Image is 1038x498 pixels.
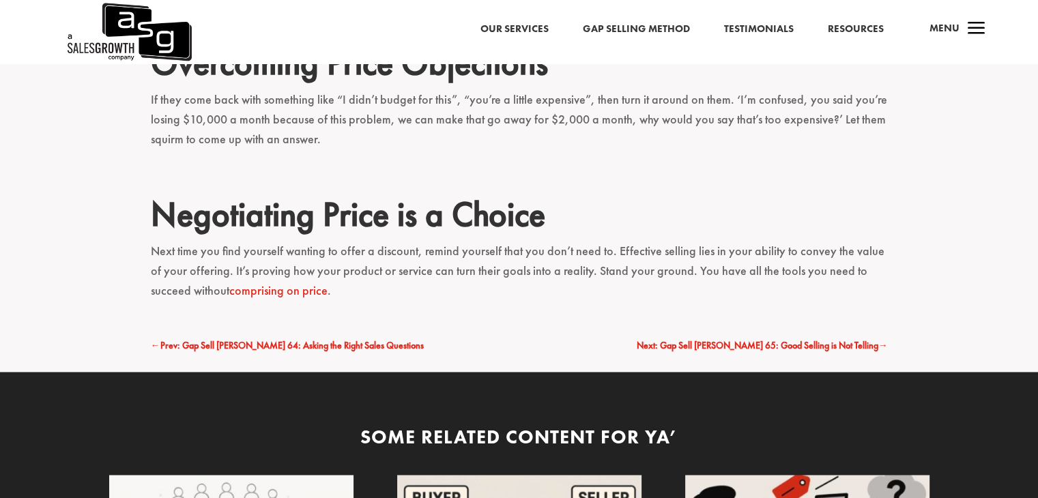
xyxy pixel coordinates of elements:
[637,339,878,351] span: Next: Gap Sell [PERSON_NAME] 65: Good Selling is Not Telling
[160,339,424,351] span: Prev: Gap Sell [PERSON_NAME] 64: Asking the Right Sales Questions
[151,338,424,354] a: ←Prev: Gap Sell [PERSON_NAME] 64: Asking the Right Sales Questions
[828,20,884,38] a: Resources
[151,241,888,300] p: Next time you find yourself wanting to offer a discount, remind yourself that you don’t need to. ...
[583,20,690,38] a: Gap Selling Method
[637,338,888,354] a: Next: Gap Sell [PERSON_NAME] 65: Good Selling is Not Telling→
[929,21,960,35] span: Menu
[878,339,888,351] span: →
[151,339,160,351] span: ←
[151,42,888,90] h2: Overcoming Price Objections
[151,194,888,241] h2: Negotiating Price is a Choice
[110,424,929,450] div: Some Related Content for Ya’
[724,20,794,38] a: Testimonials
[963,16,990,43] span: a
[151,90,888,161] p: If they come back with something like “I didn’t budget for this”, “you’re a little expensive”, th...
[229,282,328,298] a: comprising on price
[480,20,549,38] a: Our Services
